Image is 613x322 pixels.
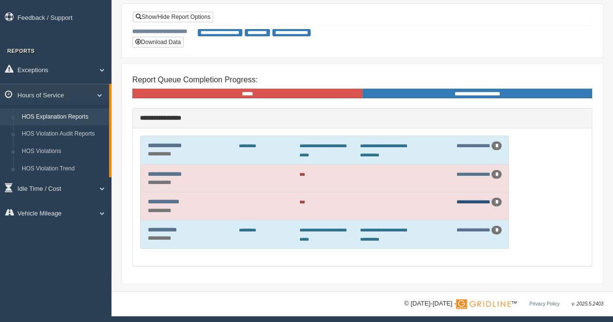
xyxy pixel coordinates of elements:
[572,301,603,307] span: v. 2025.5.2403
[456,299,511,309] img: Gridline
[17,108,109,126] a: HOS Explanation Reports
[404,299,603,309] div: © [DATE]-[DATE] - ™
[17,160,109,178] a: HOS Violation Trend
[132,37,184,47] button: Download Data
[529,301,559,307] a: Privacy Policy
[17,125,109,143] a: HOS Violation Audit Reports
[132,76,592,84] h4: Report Queue Completion Progress:
[17,143,109,160] a: HOS Violations
[133,12,213,22] a: Show/Hide Report Options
